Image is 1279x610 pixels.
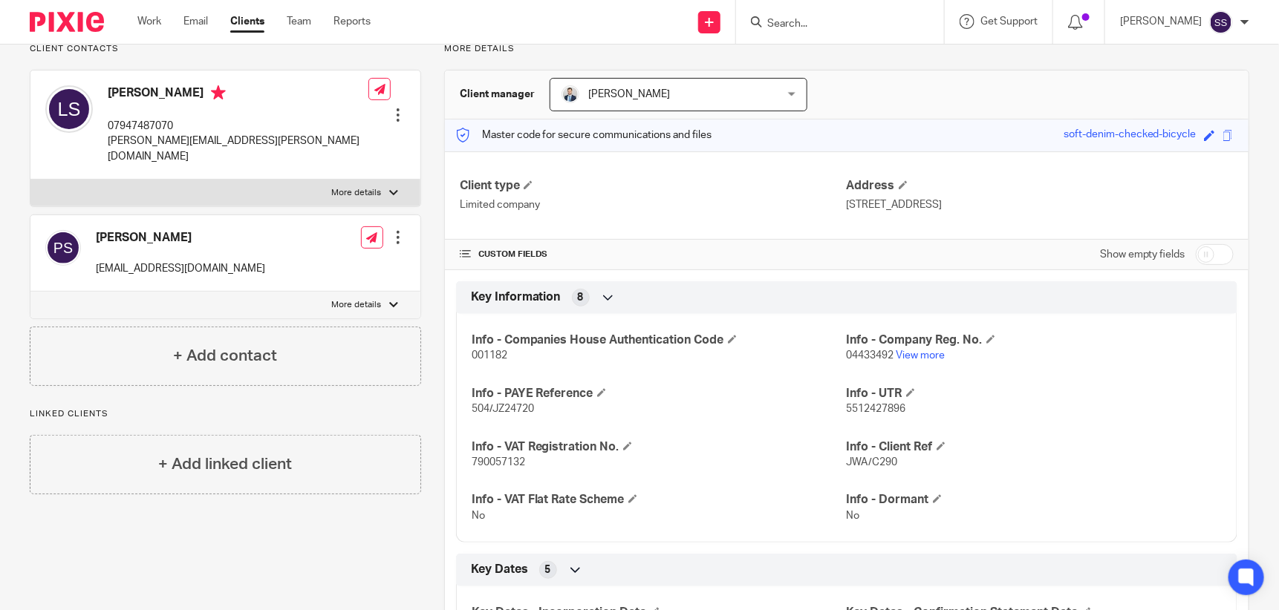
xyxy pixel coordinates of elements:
[1120,14,1202,29] p: [PERSON_NAME]
[287,14,311,29] a: Team
[472,386,847,401] h4: Info - PAYE Reference
[472,350,507,361] span: 001182
[108,119,368,134] p: 07947487070
[471,289,561,305] span: Key Information
[980,16,1038,27] span: Get Support
[847,178,1234,194] h4: Address
[472,511,485,521] span: No
[444,43,1249,55] p: More details
[578,290,584,305] span: 8
[333,14,371,29] a: Reports
[472,332,847,348] h4: Info - Companies House Authentication Code
[562,85,579,103] img: LinkedIn%20Profile.jpeg
[847,492,1222,508] h4: Info - Dormant
[456,128,712,142] p: Master code for secure communications and files
[30,12,104,32] img: Pixie
[847,197,1234,212] p: [STREET_ADDRESS]
[460,178,847,194] h4: Client type
[45,230,81,266] img: svg%3E
[589,89,671,99] span: [PERSON_NAME]
[460,87,535,102] h3: Client manager
[96,261,265,276] p: [EMAIL_ADDRESS][DOMAIN_NAME]
[472,492,847,508] h4: Info - VAT Flat Rate Scheme
[137,14,161,29] a: Work
[30,43,421,55] p: Client contacts
[847,404,906,414] span: 5512427896
[847,511,860,521] span: No
[332,299,382,311] p: More details
[847,332,1222,348] h4: Info - Company Reg. No.
[847,457,898,468] span: JWA/C290
[472,457,525,468] span: 790057132
[472,439,847,455] h4: Info - VAT Registration No.
[847,439,1222,455] h4: Info - Client Ref
[108,134,368,164] p: [PERSON_NAME][EMAIL_ADDRESS][PERSON_NAME][DOMAIN_NAME]
[158,453,292,476] h4: + Add linked client
[108,85,368,104] h4: [PERSON_NAME]
[472,404,534,414] span: 504/JZ24720
[545,563,551,577] span: 5
[332,187,382,199] p: More details
[1209,10,1233,34] img: svg%3E
[211,85,226,100] i: Primary
[460,197,847,212] p: Limited company
[96,230,265,246] h4: [PERSON_NAME]
[460,249,847,260] h4: CUSTOM FIELDS
[230,14,264,29] a: Clients
[45,85,93,133] img: svg%3E
[30,408,421,420] p: Linked clients
[766,18,899,31] input: Search
[847,386,1222,401] h4: Info - UTR
[173,344,277,367] h4: + Add contact
[1064,127,1197,144] div: soft-denim-checked-bicycle
[183,14,208,29] a: Email
[471,562,528,577] span: Key Dates
[847,350,894,361] span: 04433492
[896,350,946,361] a: View more
[1100,247,1185,262] label: Show empty fields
